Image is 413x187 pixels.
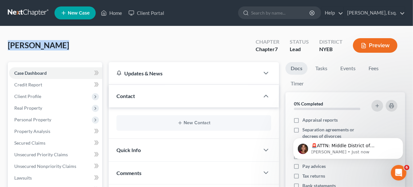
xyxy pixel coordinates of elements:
[275,46,278,52] span: 7
[353,38,397,53] button: Preview
[335,62,361,75] a: Events
[9,67,102,79] a: Case Dashboard
[391,165,407,181] iframe: Intercom live chat
[14,70,47,76] span: Case Dashboard
[363,62,384,75] a: Fees
[294,101,323,106] strong: 0% Completed
[9,160,102,172] a: Unsecured Nonpriority Claims
[14,140,45,146] span: Secured Claims
[285,77,309,90] a: Timer
[116,170,141,176] span: Comments
[9,79,102,91] a: Credit Report
[8,40,69,50] span: [PERSON_NAME]
[125,7,167,19] a: Client Portal
[14,175,32,181] span: Lawsuits
[256,38,279,46] div: Chapter
[319,38,343,46] div: District
[14,117,51,122] span: Personal Property
[68,11,90,16] span: New Case
[285,62,308,75] a: Docs
[256,46,279,53] div: Chapter
[404,165,409,170] span: 6
[116,70,252,77] div: Updates & News
[14,128,50,134] span: Property Analysis
[9,149,102,160] a: Unsecured Priority Claims
[290,46,309,53] div: Lead
[98,7,125,19] a: Home
[302,117,338,123] span: Appraisal reports
[310,62,333,75] a: Tasks
[344,7,405,19] a: [PERSON_NAME], Esq.
[9,126,102,137] a: Property Analysis
[319,46,343,53] div: NYEB
[302,173,325,179] span: Tax returns
[116,93,135,99] span: Contact
[116,147,141,153] span: Quick Info
[9,172,102,184] a: Lawsuits
[290,38,309,46] div: Status
[9,137,102,149] a: Secured Claims
[251,7,310,19] input: Search by name...
[14,152,68,157] span: Unsecured Priority Claims
[14,82,42,87] span: Credit Report
[283,124,413,170] iframe: Intercom notifications message
[14,93,41,99] span: Client Profile
[322,7,343,19] a: Help
[14,163,76,169] span: Unsecured Nonpriority Claims
[122,120,266,126] button: New Contact
[14,105,42,111] span: Real Property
